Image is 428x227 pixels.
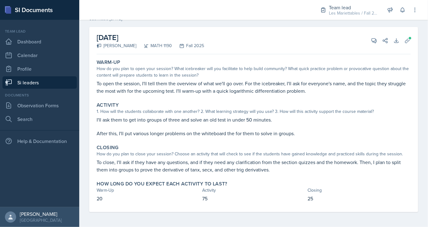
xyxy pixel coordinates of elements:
div: Les Mariettables / Fall 2025 [329,10,378,16]
div: How do you plan to close your session? Choose an activity that will check to see if the students ... [97,151,411,157]
div: MATH 1190 [136,42,172,49]
div: Fall 2025 [172,42,204,49]
p: To close, I'll ask if they have any questions, and if they need any clarification from the sectio... [97,158,411,173]
div: Documents [2,92,77,98]
a: Calendar [2,49,77,61]
p: 75 [202,195,305,202]
div: How do you plan to open your session? What icebreaker will you facilitate to help build community... [97,65,411,78]
div: Closing [308,187,411,194]
div: Activity [202,187,305,194]
a: Observation Forms [2,99,77,112]
div: Help & Documentation [2,135,77,147]
div: Team lead [2,29,77,34]
p: 20 [97,195,200,202]
a: Search [2,113,77,125]
div: [PERSON_NAME] [97,42,136,49]
a: Si leaders [2,76,77,89]
label: Activity [97,102,119,108]
div: Warm-Up [97,187,200,194]
label: Warm-Up [97,59,120,65]
div: [GEOGRAPHIC_DATA] [20,217,62,223]
h2: [DATE] [97,32,204,43]
p: To open the session, I'll tell them the overview of what we'll go over. For the icebreaker, I'll ... [97,80,411,95]
p: 25 [308,195,411,202]
a: Profile [2,63,77,75]
a: Dashboard [2,35,77,48]
p: After this, I'll put various longer problems on the whiteboard the for them to solve in groups. [97,130,411,137]
label: How long do you expect each activity to last? [97,181,227,187]
p: I'll ask them to get into groups of three and solve an old test in under 50 minutes. [97,116,411,123]
div: Team lead [329,4,378,11]
div: [PERSON_NAME] [20,211,62,217]
div: 1. How will the students collaborate with one another? 2. What learning strategy will you use? 3.... [97,108,411,115]
label: Closing [97,145,119,151]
